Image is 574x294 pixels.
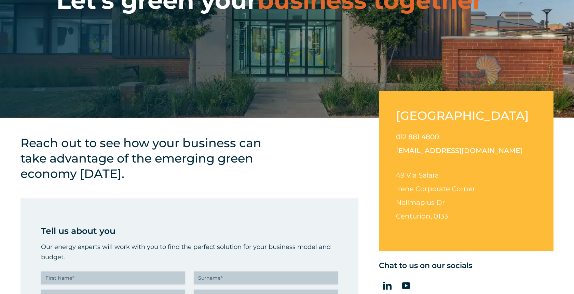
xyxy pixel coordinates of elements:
[396,133,439,141] a: 012 881 4800
[396,171,439,179] span: 49 Via Salara
[396,212,448,220] span: Centurion, 0133
[41,224,338,238] p: Tell us about you
[41,242,338,262] p: Our energy experts will work with you to find the perfect solution for your business model and bu...
[41,271,185,284] input: First Name*
[379,261,553,270] h5: Chat to us on our socials
[396,108,534,123] h2: [GEOGRAPHIC_DATA]
[20,135,277,181] h4: Reach out to see how your business can take advantage of the emerging green economy [DATE].
[194,271,338,284] input: Surname*
[396,146,522,155] a: [EMAIL_ADDRESS][DOMAIN_NAME]
[396,198,445,207] span: Nellmapius Dr
[396,185,475,193] span: Irene Corporate Corner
